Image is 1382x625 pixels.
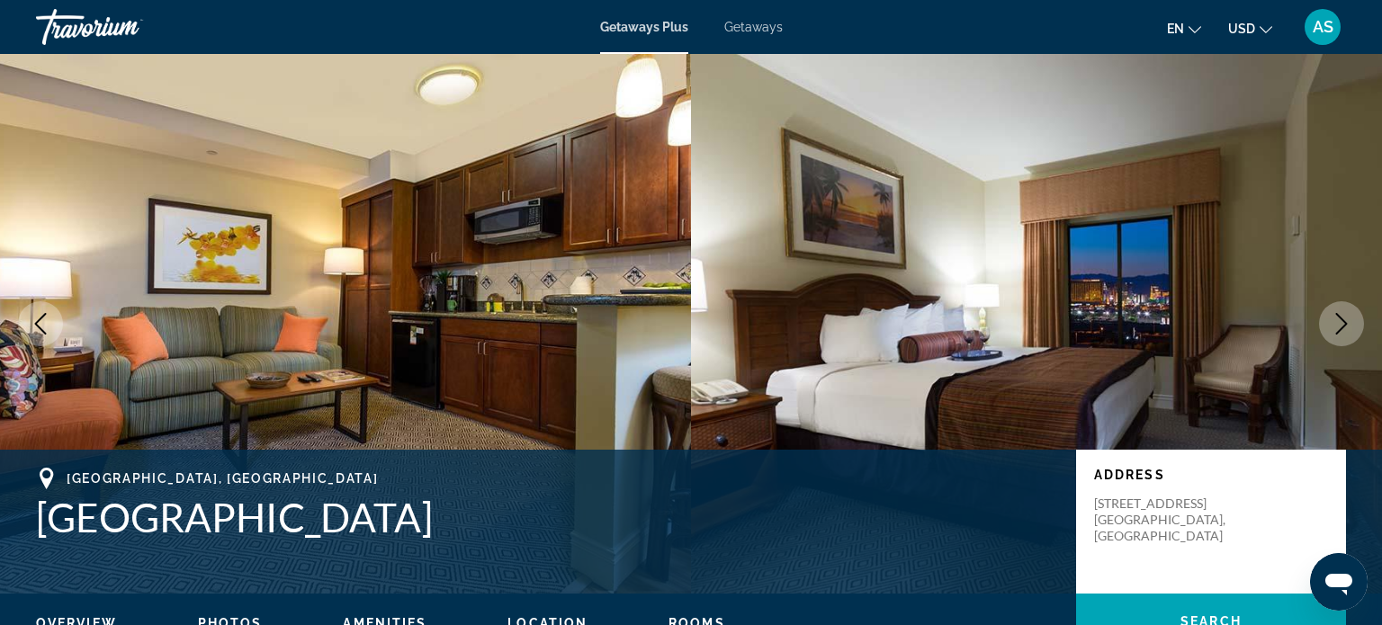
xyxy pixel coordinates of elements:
[724,20,783,34] a: Getaways
[36,494,1058,540] h1: [GEOGRAPHIC_DATA]
[1094,468,1328,482] p: Address
[600,20,688,34] a: Getaways Plus
[1310,553,1368,611] iframe: Button to launch messaging window
[1228,15,1272,41] button: Change currency
[18,301,63,346] button: Previous image
[1167,15,1201,41] button: Change language
[1313,18,1333,36] span: AS
[1094,496,1238,544] p: [STREET_ADDRESS] [GEOGRAPHIC_DATA], [GEOGRAPHIC_DATA]
[1299,8,1346,46] button: User Menu
[1228,22,1255,36] span: USD
[67,471,378,486] span: [GEOGRAPHIC_DATA], [GEOGRAPHIC_DATA]
[36,4,216,50] a: Travorium
[1167,22,1184,36] span: en
[1319,301,1364,346] button: Next image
